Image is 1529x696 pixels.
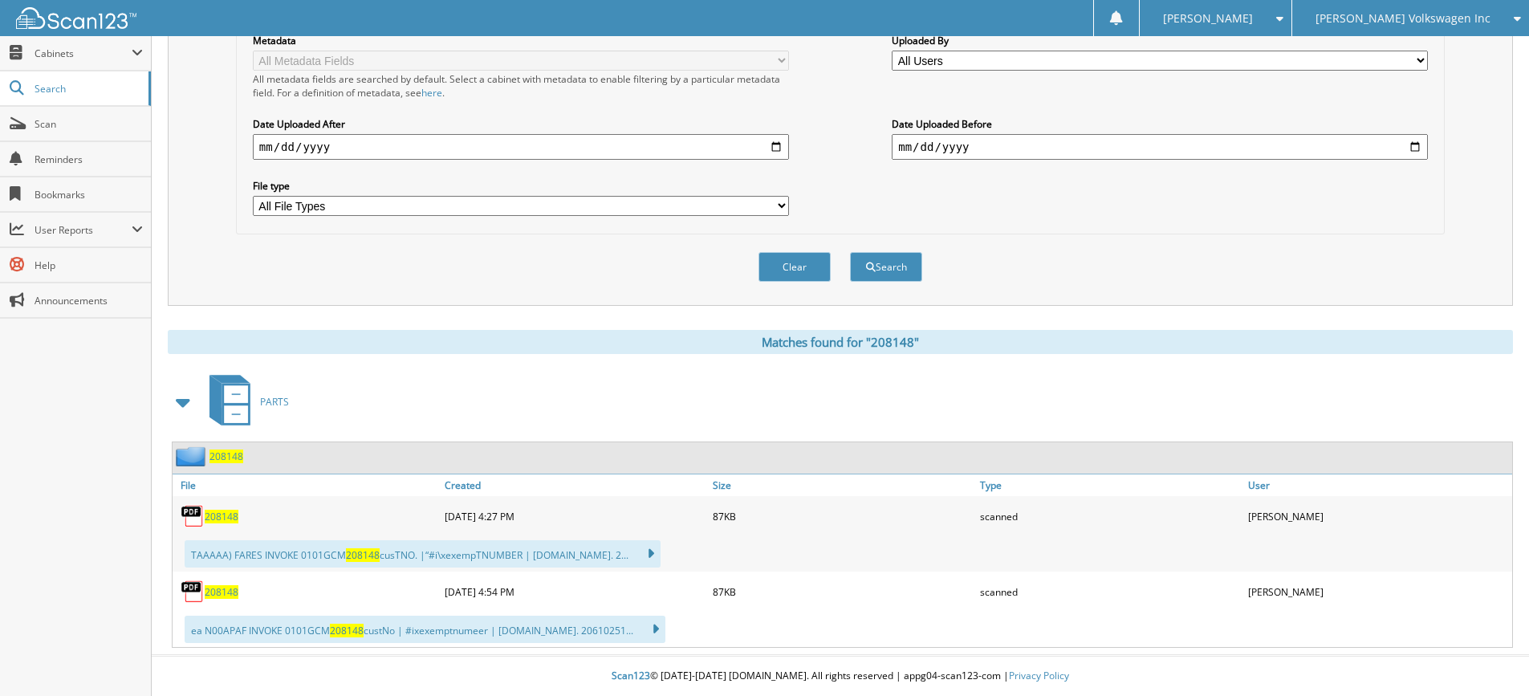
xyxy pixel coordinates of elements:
img: scan123-logo-white.svg [16,7,136,29]
span: [PERSON_NAME] Volkswagen Inc [1316,14,1490,23]
div: 87KB [709,500,977,532]
label: Uploaded By [892,34,1428,47]
div: scanned [976,576,1244,608]
span: Scan123 [612,669,650,682]
a: PARTS [200,370,289,433]
img: PDF.png [181,580,205,604]
span: PARTS [260,395,289,409]
button: Clear [758,252,831,282]
div: Matches found for "208148" [168,330,1513,354]
span: Help [35,258,143,272]
span: Announcements [35,294,143,307]
span: Reminders [35,153,143,166]
input: start [253,134,789,160]
div: 87KB [709,576,977,608]
span: Cabinets [35,47,132,60]
a: Created [441,474,709,496]
a: User [1244,474,1512,496]
label: Metadata [253,34,789,47]
span: [PERSON_NAME] [1163,14,1253,23]
span: 208148 [346,548,380,562]
div: © [DATE]-[DATE] [DOMAIN_NAME]. All rights reserved | appg04-scan123-com | [152,657,1529,696]
a: Privacy Policy [1009,669,1069,682]
label: File type [253,179,789,193]
button: Search [850,252,922,282]
a: here [421,86,442,100]
span: Search [35,82,140,96]
a: File [173,474,441,496]
span: User Reports [35,223,132,237]
a: Size [709,474,977,496]
a: 208148 [205,510,238,523]
span: 208148 [330,624,364,637]
a: Type [976,474,1244,496]
div: All metadata fields are searched by default. Select a cabinet with metadata to enable filtering b... [253,72,789,100]
a: 208148 [205,585,238,599]
label: Date Uploaded Before [892,117,1428,131]
div: [DATE] 4:27 PM [441,500,709,532]
label: Date Uploaded After [253,117,789,131]
span: Scan [35,117,143,131]
div: TAAAAA) FARES INVOKE 0101GCM cusTNO. |“#i\xexempTNUMBER | [DOMAIN_NAME]. 2... [185,540,661,568]
div: [PERSON_NAME] [1244,500,1512,532]
iframe: Chat Widget [1449,619,1529,696]
div: [DATE] 4:54 PM [441,576,709,608]
span: Bookmarks [35,188,143,201]
div: [PERSON_NAME] [1244,576,1512,608]
img: PDF.png [181,504,205,528]
img: folder2.png [176,446,209,466]
input: end [892,134,1428,160]
div: ea N00APAF INVOKE 0101GCM custNo | #ixexemptnumeer | [DOMAIN_NAME]. 20610251... [185,616,665,643]
a: 208148 [209,450,243,463]
div: scanned [976,500,1244,532]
